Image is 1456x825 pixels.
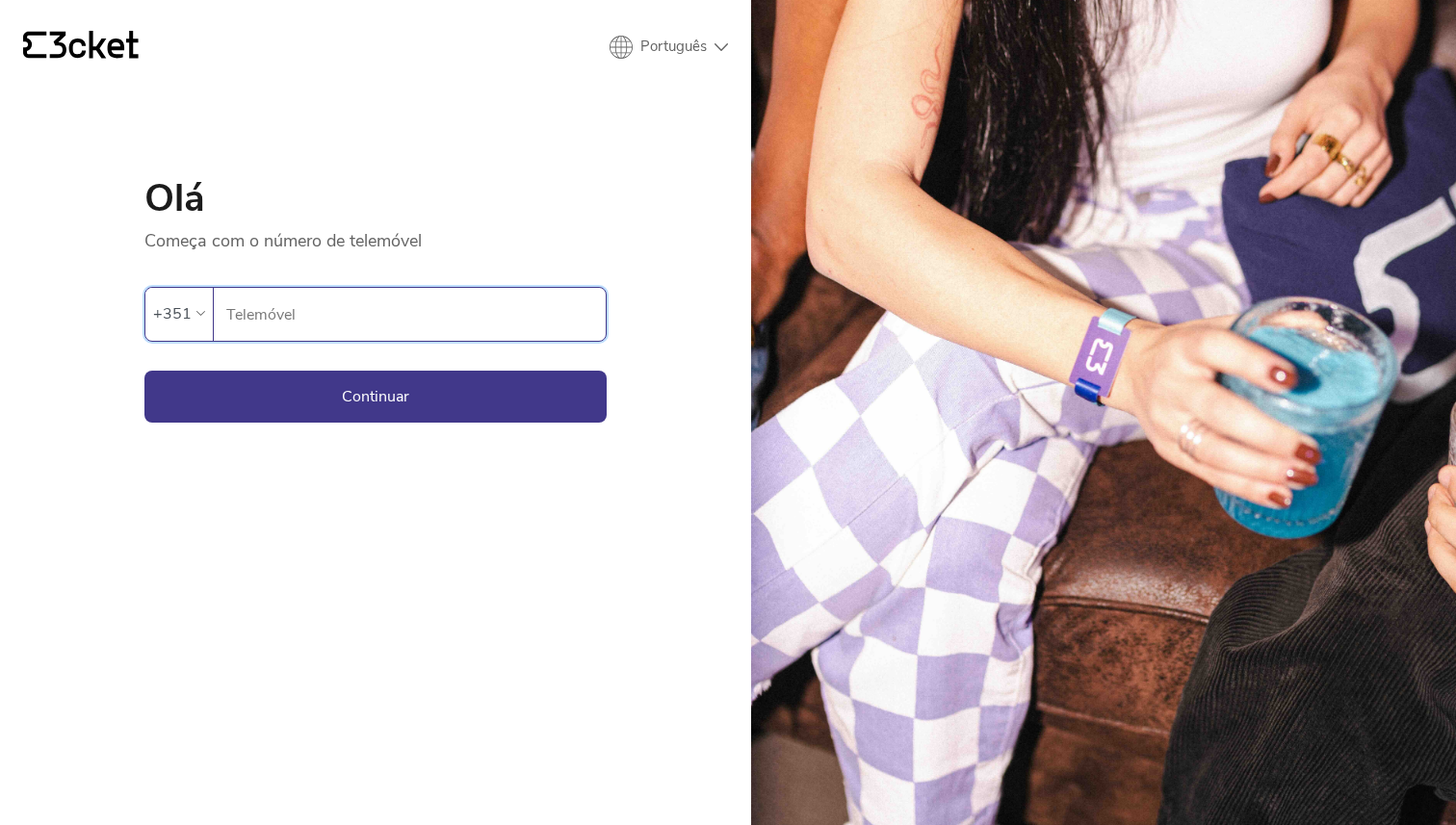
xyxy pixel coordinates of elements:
a: {' '} [23,31,139,64]
label: Telemóvel [214,288,606,342]
div: +351 [153,299,192,328]
h1: Olá [144,179,607,218]
button: Continuar [144,371,607,423]
input: Telemóvel [225,288,606,341]
p: Começa com o número de telemóvel [144,218,607,252]
g: {' '} [23,32,46,59]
